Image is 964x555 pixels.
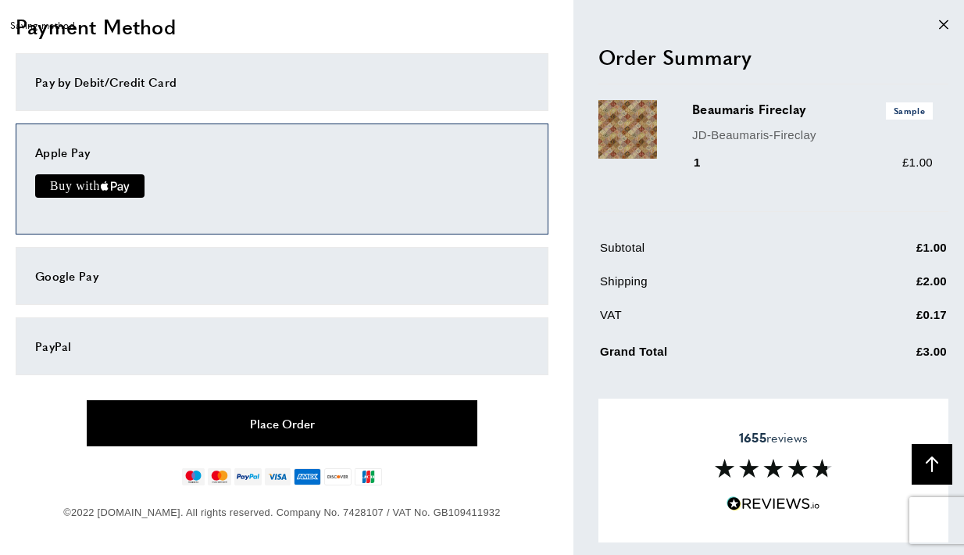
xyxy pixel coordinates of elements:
img: jcb [355,468,382,485]
span: Saving method [10,18,75,33]
div: Apple Pay [35,143,529,162]
td: Shipping [600,272,837,303]
button: Place Order [87,400,477,446]
div: 1 [692,153,723,172]
img: maestro [182,468,205,485]
td: Grand Total [600,339,837,373]
td: Subtotal [600,238,837,269]
img: discover [324,468,352,485]
div: Google Pay [35,267,529,285]
td: VAT [600,306,837,336]
strong: 1655 [739,428,766,446]
span: ©2022 [DOMAIN_NAME]. All rights reserved. Company No. 7428107 / VAT No. GB109411932 [63,507,500,518]
span: Sample [886,102,933,119]
td: £2.00 [839,272,947,303]
div: PayPal [35,337,529,356]
img: visa [265,468,291,485]
p: JD-Beaumaris-Fireclay [692,125,933,144]
img: Beaumaris Fireclay [598,100,657,159]
img: american-express [294,468,321,485]
img: mastercard [208,468,230,485]
div: Pay by Debit/Credit Card [35,73,529,91]
img: paypal [234,468,262,485]
img: Reviews section [715,459,832,478]
span: £1.00 [902,156,933,169]
img: Reviews.io 5 stars [727,496,820,511]
td: £0.17 [839,306,947,336]
td: £3.00 [839,339,947,373]
span: Apply Discount Code [598,395,712,414]
h3: Beaumaris Fireclay [692,100,933,119]
span: reviews [739,430,808,446]
div: Close message [939,18,948,33]
td: £1.00 [839,238,947,269]
h2: Order Summary [598,42,948,70]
